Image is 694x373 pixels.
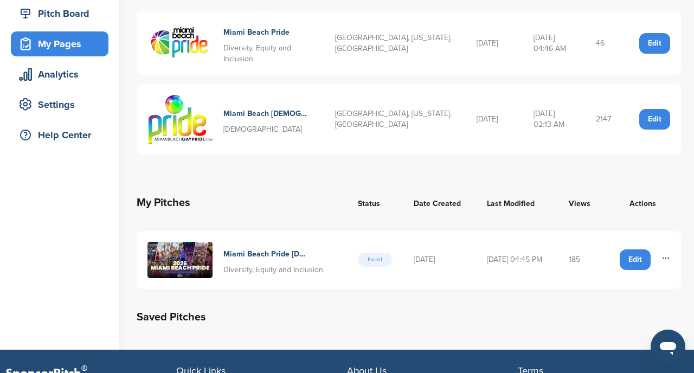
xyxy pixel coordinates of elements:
[147,95,313,144] a: Pride logo ras5 0 Miami Beach [DEMOGRAPHIC_DATA] Pride [DEMOGRAPHIC_DATA]
[223,125,302,134] span: [DEMOGRAPHIC_DATA]
[16,65,108,84] div: Analytics
[466,84,523,155] td: [DATE]
[324,11,465,75] td: [GEOGRAPHIC_DATA], [US_STATE], [GEOGRAPHIC_DATA]
[16,95,108,114] div: Settings
[585,84,628,155] td: 2147
[620,249,651,270] a: Edit
[324,84,465,155] td: [GEOGRAPHIC_DATA], [US_STATE], [GEOGRAPHIC_DATA]
[11,92,108,117] a: Settings
[523,11,585,75] td: [DATE] 04:46 AM
[347,183,403,222] th: Status
[651,330,685,364] iframe: Button to launch messaging window
[147,22,213,65] img: Mbp logo no dates b w (5)
[147,242,213,279] img: 1
[639,109,670,130] a: Edit
[223,248,307,260] h4: Miami Beach Pride [DATE] Keep Pride Alive
[147,95,213,144] img: Pride logo ras5 0
[147,242,336,279] a: 1 Miami Beach Pride [DATE] Keep Pride Alive Diversity, Equity and Inclusion
[585,11,628,75] td: 46
[11,62,108,87] a: Analytics
[147,22,313,65] a: Mbp logo no dates b w (5) Miami Beach Pride Diversity, Equity and Inclusion
[16,4,108,23] div: Pitch Board
[639,33,670,54] a: Edit
[476,231,558,290] td: [DATE] 04:45 PM
[11,1,108,26] a: Pitch Board
[476,183,558,222] th: Last Modified
[223,108,307,120] h4: Miami Beach [DEMOGRAPHIC_DATA] Pride
[223,265,323,274] span: Diversity, Equity and Inclusion
[403,183,476,222] th: Date Created
[11,123,108,147] a: Help Center
[16,125,108,145] div: Help Center
[466,11,523,75] td: [DATE]
[223,27,307,38] h4: Miami Beach Pride
[358,253,392,267] span: Posted
[604,183,681,222] th: Actions
[137,308,681,326] h2: Saved Pitches
[558,231,604,290] td: 185
[16,34,108,54] div: My Pages
[403,231,476,290] td: [DATE]
[523,84,585,155] td: [DATE] 02:13 AM
[137,183,347,222] th: My Pitches
[223,43,291,63] span: Diversity, Equity and Inclusion
[11,31,108,56] a: My Pages
[558,183,604,222] th: Views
